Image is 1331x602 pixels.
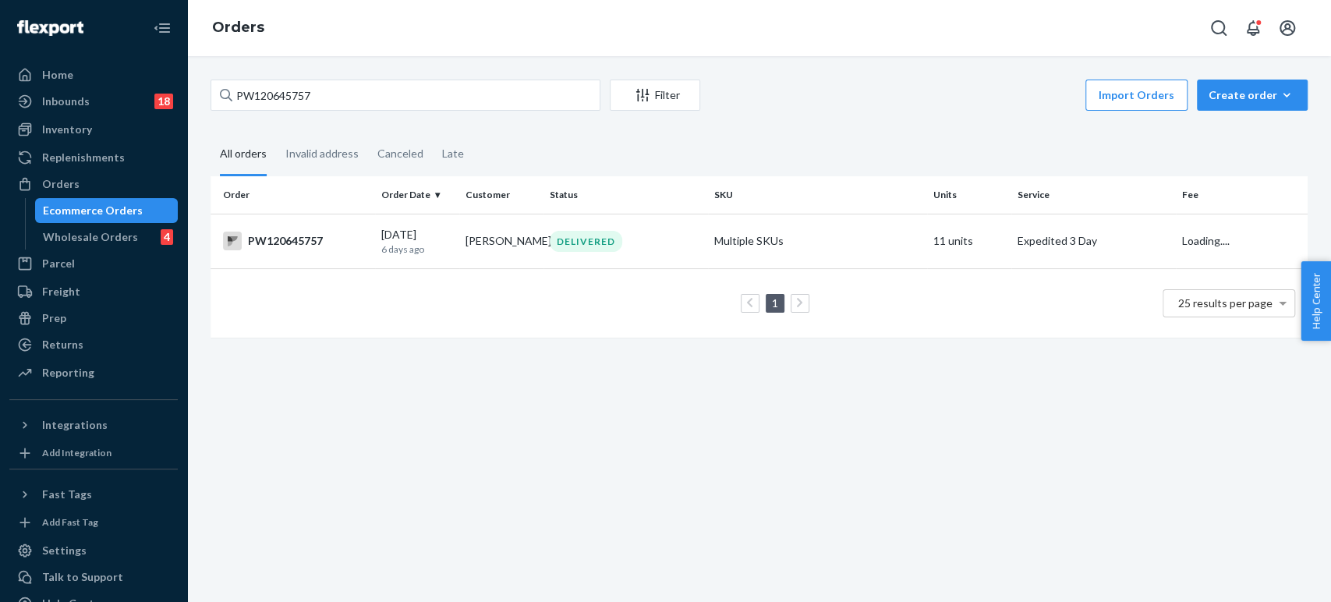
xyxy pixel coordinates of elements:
[927,176,1011,214] th: Units
[1176,176,1308,214] th: Fee
[42,310,66,326] div: Prep
[459,214,543,268] td: [PERSON_NAME]
[212,19,264,36] a: Orders
[220,133,267,176] div: All orders
[611,87,699,103] div: Filter
[375,176,459,214] th: Order Date
[42,150,125,165] div: Replenishments
[42,176,80,192] div: Orders
[9,413,178,437] button: Integrations
[442,133,464,174] div: Late
[769,296,781,310] a: Page 1 is your current page
[708,176,927,214] th: SKU
[9,62,178,87] a: Home
[42,543,87,558] div: Settings
[42,122,92,137] div: Inventory
[200,5,277,51] ol: breadcrumbs
[161,229,173,245] div: 4
[9,145,178,170] a: Replenishments
[1301,261,1331,341] button: Help Center
[9,172,178,197] a: Orders
[1178,296,1273,310] span: 25 results per page
[42,67,73,83] div: Home
[9,89,178,114] a: Inbounds18
[550,231,622,252] div: DELIVERED
[9,482,178,507] button: Fast Tags
[381,227,453,256] div: [DATE]
[42,365,94,381] div: Reporting
[9,360,178,385] a: Reporting
[154,94,173,109] div: 18
[1237,12,1269,44] button: Open notifications
[9,444,178,462] a: Add Integration
[381,243,453,256] p: 6 days ago
[35,225,179,250] a: Wholesale Orders4
[285,133,359,174] div: Invalid address
[43,229,138,245] div: Wholesale Orders
[9,306,178,331] a: Prep
[1272,12,1303,44] button: Open account menu
[42,94,90,109] div: Inbounds
[9,538,178,563] a: Settings
[223,232,369,250] div: PW120645757
[1018,233,1170,249] p: Expedited 3 Day
[9,117,178,142] a: Inventory
[708,214,927,268] td: Multiple SKUs
[1203,12,1234,44] button: Open Search Box
[9,513,178,532] a: Add Fast Tag
[42,515,98,529] div: Add Fast Tag
[1197,80,1308,111] button: Create order
[42,446,112,459] div: Add Integration
[465,188,537,201] div: Customer
[17,20,83,36] img: Flexport logo
[543,176,708,214] th: Status
[35,198,179,223] a: Ecommerce Orders
[610,80,700,111] button: Filter
[147,12,178,44] button: Close Navigation
[1085,80,1188,111] button: Import Orders
[43,203,143,218] div: Ecommerce Orders
[42,417,108,433] div: Integrations
[377,133,423,174] div: Canceled
[9,565,178,590] a: Talk to Support
[1209,87,1296,103] div: Create order
[42,337,83,352] div: Returns
[42,569,123,585] div: Talk to Support
[9,279,178,304] a: Freight
[211,80,600,111] input: Search orders
[927,214,1011,268] td: 11 units
[1176,214,1308,268] td: Loading....
[42,487,92,502] div: Fast Tags
[42,256,75,271] div: Parcel
[1011,176,1176,214] th: Service
[9,332,178,357] a: Returns
[42,284,80,299] div: Freight
[211,176,375,214] th: Order
[9,251,178,276] a: Parcel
